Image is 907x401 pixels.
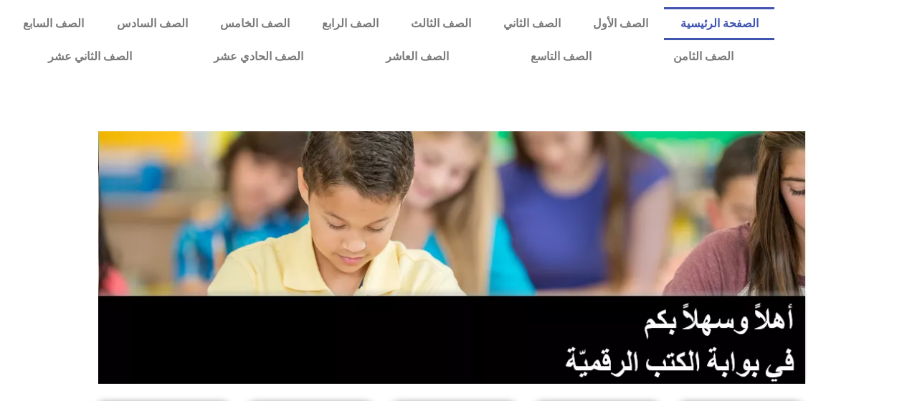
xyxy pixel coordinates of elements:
a: الصف الثالث [394,7,487,40]
a: الصف الثاني عشر [7,40,173,73]
a: الصفحة الرئيسية [664,7,774,40]
a: الصف الثامن [632,40,774,73]
a: الصف الحادي عشر [173,40,344,73]
a: الصف الرابع [305,7,394,40]
a: الصف الأول [576,7,664,40]
a: الصف العاشر [345,40,490,73]
a: الصف التاسع [490,40,632,73]
a: الصف الثاني [487,7,576,40]
a: الصف السادس [100,7,204,40]
a: الصف الخامس [204,7,305,40]
a: الصف السابع [7,7,100,40]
